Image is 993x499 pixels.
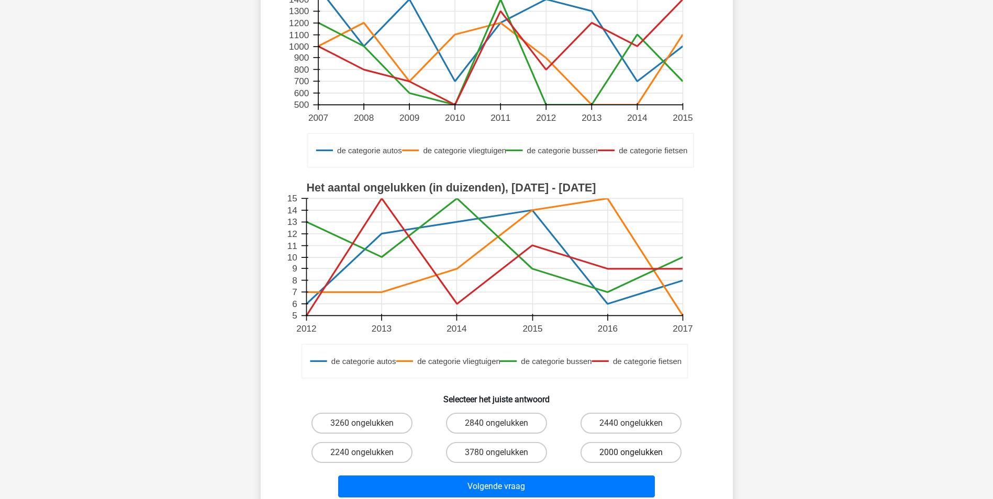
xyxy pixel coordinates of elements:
text: 2015 [522,323,542,334]
h6: Selecteer het juiste antwoord [277,386,716,404]
text: 2008 [353,112,373,123]
text: de categorie fietsen [612,357,681,366]
label: 3780 ongelukken [446,442,547,463]
label: 2440 ongelukken [581,413,682,434]
text: 2014 [447,323,467,334]
label: 2240 ongelukken [311,442,412,463]
text: 1000 [289,41,309,52]
text: 900 [294,52,309,63]
text: 2017 [673,323,693,334]
text: de categorie vliegtuigen [417,357,500,366]
text: 15 [287,194,297,204]
text: 13 [287,217,297,228]
text: 2007 [308,112,328,123]
text: 7 [292,287,297,297]
label: 3260 ongelukken [311,413,412,434]
text: 2010 [445,112,465,123]
text: 9 [292,263,297,274]
text: 800 [294,64,309,75]
text: Het aantal ongelukken (in duizenden), [DATE] - [DATE] [306,182,596,194]
text: 2013 [371,323,391,334]
text: 2015 [673,112,693,123]
text: 2012 [296,323,316,334]
text: 11 [287,241,297,251]
text: 2014 [627,112,648,123]
label: 2000 ongelukken [581,442,682,463]
text: 1300 [289,6,309,17]
text: de categorie fietsen [619,146,687,155]
text: de categorie autos [337,146,402,155]
text: de categorie autos [331,357,396,366]
text: 12 [287,229,297,239]
text: 1100 [289,30,309,40]
text: 2011 [490,112,510,123]
text: 2012 [536,112,556,123]
text: 2009 [399,112,419,123]
text: 8 [292,275,297,286]
text: de categorie vliegtuigen [423,146,506,155]
text: 600 [294,88,309,98]
text: 10 [287,252,297,263]
text: 14 [287,205,297,216]
text: 2016 [597,323,617,334]
text: 2013 [582,112,601,123]
button: Volgende vraag [338,475,655,497]
text: 700 [294,76,309,86]
text: 6 [292,299,297,309]
text: de categorie bussen [527,146,597,155]
text: 5 [292,311,297,321]
label: 2840 ongelukken [446,413,547,434]
text: 1200 [289,18,309,28]
text: 500 [294,100,309,110]
text: de categorie bussen [521,357,592,366]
